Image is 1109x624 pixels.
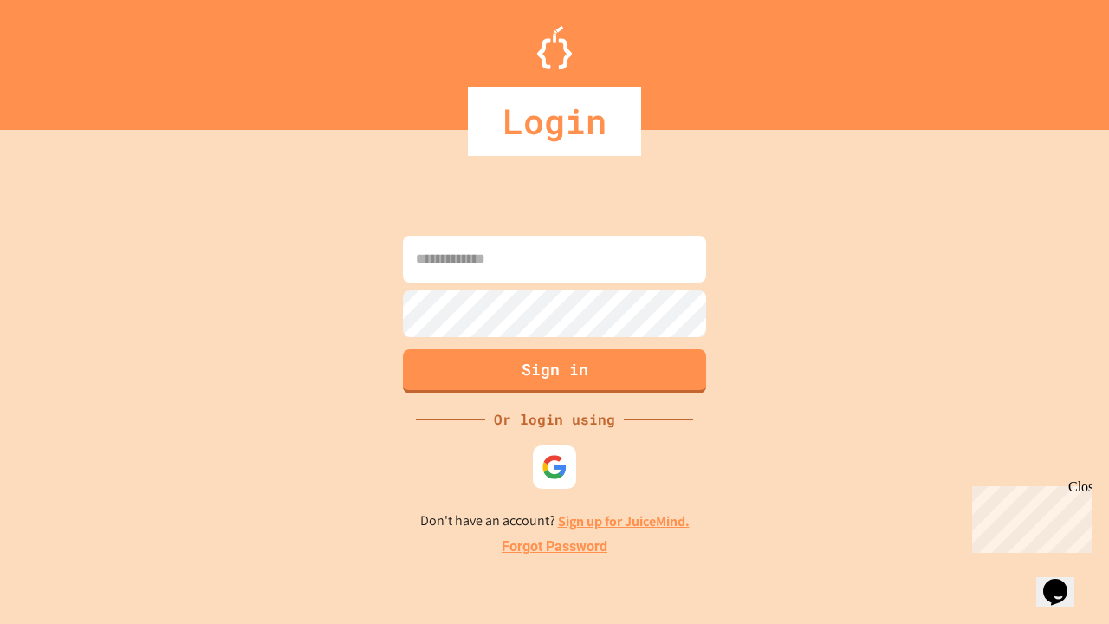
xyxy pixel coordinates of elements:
img: google-icon.svg [542,454,567,480]
a: Forgot Password [502,536,607,557]
p: Don't have an account? [420,510,690,532]
img: Logo.svg [537,26,572,69]
a: Sign up for JuiceMind. [558,512,690,530]
div: Chat with us now!Close [7,7,120,110]
button: Sign in [403,349,706,393]
iframe: chat widget [965,479,1092,553]
div: Or login using [485,409,624,430]
div: Login [468,87,641,156]
iframe: chat widget [1036,555,1092,607]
